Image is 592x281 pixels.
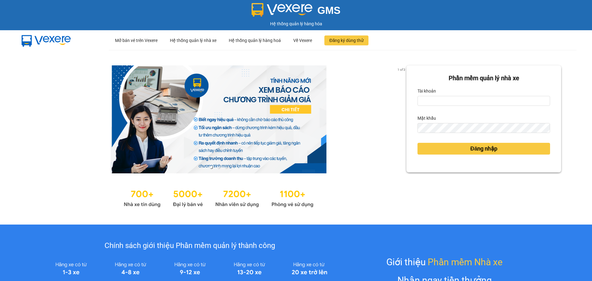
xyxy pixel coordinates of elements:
[210,166,212,168] li: slide item 1
[329,37,364,44] span: Đăng ký dùng thử
[293,31,312,50] div: Về Vexere
[225,166,227,168] li: slide item 3
[317,5,340,16] span: GMS
[31,65,39,173] button: previous slide / item
[15,30,77,51] img: mbUUG5Q.png
[252,9,341,14] a: GMS
[41,240,338,252] div: Chính sách giới thiệu Phần mềm quản lý thành công
[417,73,550,83] div: Phần mềm quản lý nhà xe
[115,31,158,50] div: Mở bán vé trên Vexere
[170,31,216,50] div: Hệ thống quản lý nhà xe
[417,86,436,96] label: Tài khoản
[417,113,436,123] label: Mật khẩu
[2,20,590,27] div: Hệ thống quản lý hàng hóa
[428,255,503,269] span: Phần mềm Nhà xe
[229,31,281,50] div: Hệ thống quản lý hàng hoá
[470,144,497,153] span: Đăng nhập
[398,65,406,173] button: next slide / item
[417,143,550,155] button: Đăng nhập
[217,166,220,168] li: slide item 2
[396,65,406,73] p: 1 of 3
[124,186,314,209] img: Statistics.png
[417,123,550,133] input: Mật khẩu
[417,96,550,106] input: Tài khoản
[252,3,313,17] img: logo 2
[324,35,368,45] button: Đăng ký dùng thử
[386,255,503,269] div: Giới thiệu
